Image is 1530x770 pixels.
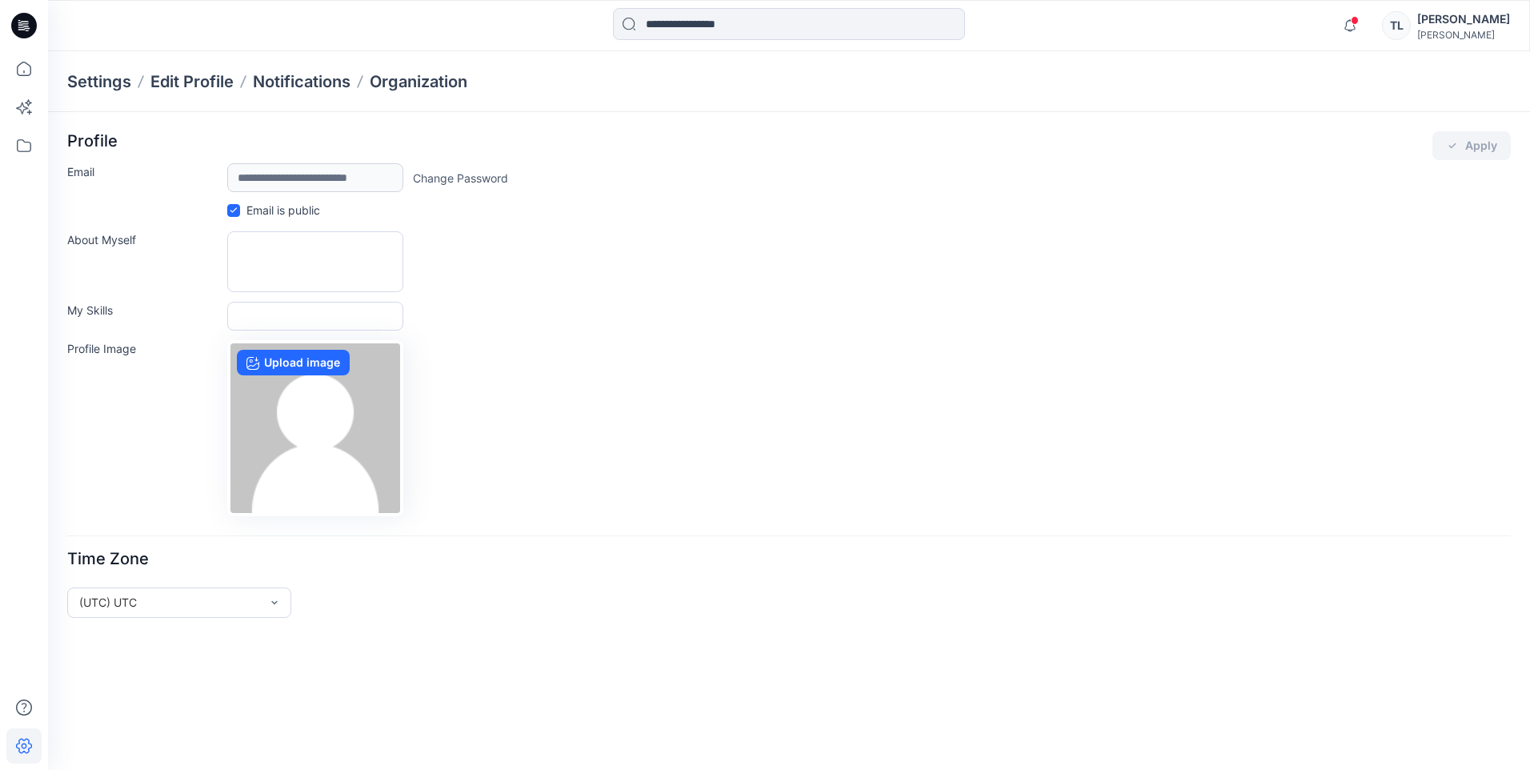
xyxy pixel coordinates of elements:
div: TL [1382,11,1411,40]
label: Email [67,163,218,186]
p: Profile [67,131,118,160]
a: Edit Profile [150,70,234,93]
p: Email is public [246,202,320,219]
div: [PERSON_NAME] [1417,29,1510,41]
a: Change Password [413,170,508,186]
p: Settings [67,70,131,93]
label: About Myself [67,231,218,286]
a: Organization [370,70,467,93]
label: Profile Image [67,340,218,510]
div: (UTC) UTC [79,594,260,611]
img: no-profile.png [230,343,400,513]
label: Upload image [237,350,350,375]
div: [PERSON_NAME] [1417,10,1510,29]
p: Time Zone [67,549,149,578]
label: My Skills [67,302,218,324]
a: Notifications [253,70,350,93]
